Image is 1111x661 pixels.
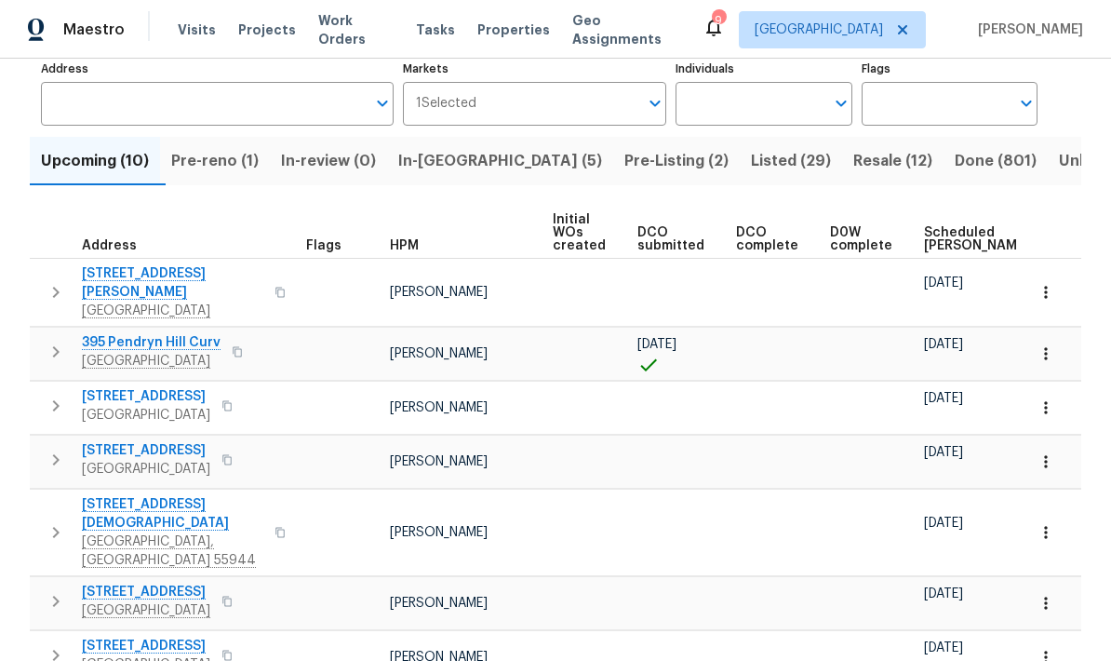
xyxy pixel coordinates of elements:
span: Projects [238,20,296,39]
span: Flags [306,239,341,252]
span: [DATE] [924,587,963,600]
label: Markets [403,63,667,74]
span: [STREET_ADDRESS] [82,441,210,460]
span: DCO complete [736,226,798,252]
span: Address [82,239,137,252]
span: [PERSON_NAME] [390,597,488,610]
div: 9 [712,11,725,30]
span: Done (801) [955,148,1037,174]
span: In-review (0) [281,148,376,174]
span: [DATE] [924,277,963,290]
span: 1 Selected [416,96,476,112]
span: Upcoming (10) [41,148,149,174]
button: Open [369,90,395,116]
span: D0W complete [830,226,892,252]
button: Open [1013,90,1039,116]
label: Individuals [676,63,851,74]
span: HPM [390,239,419,252]
span: [DATE] [924,338,963,351]
span: [PERSON_NAME] [390,286,488,299]
span: Resale (12) [853,148,932,174]
span: Visits [178,20,216,39]
button: Open [828,90,854,116]
span: [DATE] [637,338,676,351]
span: Properties [477,20,550,39]
span: [DATE] [924,641,963,654]
span: Geo Assignments [572,11,680,48]
span: [GEOGRAPHIC_DATA] [755,20,883,39]
span: [PERSON_NAME] [390,401,488,414]
span: Initial WOs created [553,213,606,252]
span: [DATE] [924,392,963,405]
span: [PERSON_NAME] [970,20,1083,39]
span: Pre-Listing (2) [624,148,729,174]
span: In-[GEOGRAPHIC_DATA] (5) [398,148,602,174]
span: Tasks [416,23,455,36]
span: Listed (29) [751,148,831,174]
label: Flags [862,63,1037,74]
label: Address [41,63,394,74]
span: Maestro [63,20,125,39]
span: [PERSON_NAME] [390,347,488,360]
span: Scheduled [PERSON_NAME] [924,226,1029,252]
span: [DATE] [924,517,963,530]
span: [PERSON_NAME] [390,455,488,468]
span: [PERSON_NAME] [390,526,488,539]
span: Pre-reno (1) [171,148,259,174]
span: [GEOGRAPHIC_DATA] [82,406,210,425]
span: [GEOGRAPHIC_DATA] [82,460,210,479]
span: [STREET_ADDRESS] [82,387,210,406]
span: Work Orders [318,11,394,48]
span: [DATE] [924,446,963,459]
button: Open [642,90,668,116]
span: DCO submitted [637,226,704,252]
